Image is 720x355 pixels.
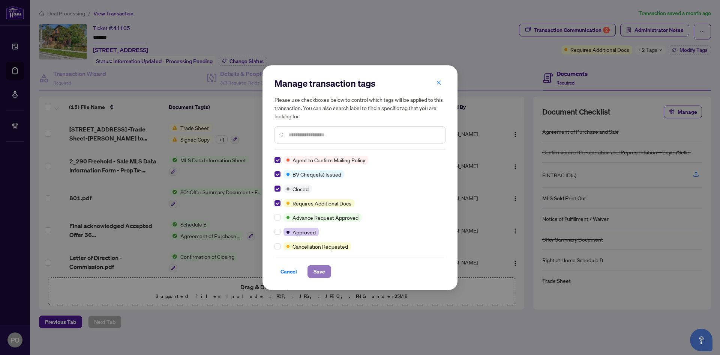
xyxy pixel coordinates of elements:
span: Requires Additional Docs [292,199,351,207]
span: Advance Request Approved [292,213,358,222]
button: Cancel [274,265,303,278]
span: Cancellation Requested [292,242,348,251]
span: Save [313,266,325,278]
span: Agent to Confirm Mailing Policy [292,156,365,164]
span: Cancel [280,266,297,278]
h5: Please use checkboxes below to control which tags will be applied to this transaction. You can al... [274,95,445,120]
span: BV Cheque(s) Issued [292,170,341,178]
span: Closed [292,185,309,193]
span: Approved [292,228,316,236]
h2: Manage transaction tags [274,77,445,89]
button: Save [307,265,331,278]
button: Open asap [690,329,712,351]
span: close [436,80,441,85]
